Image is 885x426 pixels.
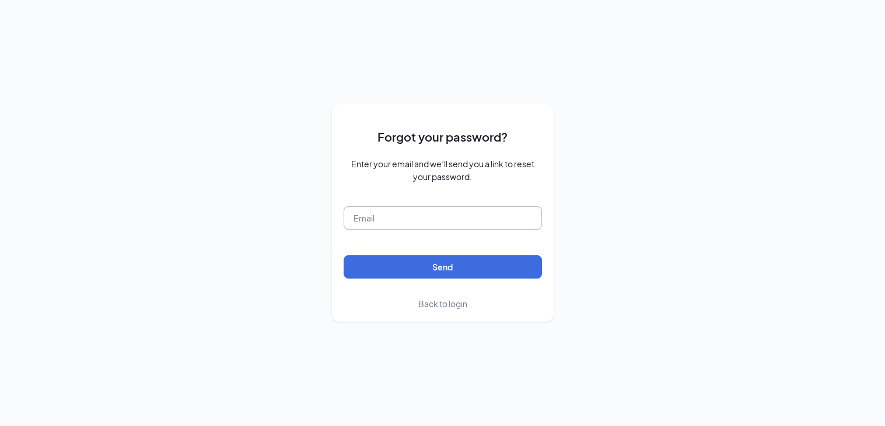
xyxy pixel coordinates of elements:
button: Send [344,255,542,279]
span: Back to login [418,298,467,309]
span: Enter your email and we’ll send you a link to reset your password. [344,157,542,183]
input: Email [344,206,542,230]
a: Back to login [418,297,467,310]
span: Forgot your password? [377,128,508,146]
